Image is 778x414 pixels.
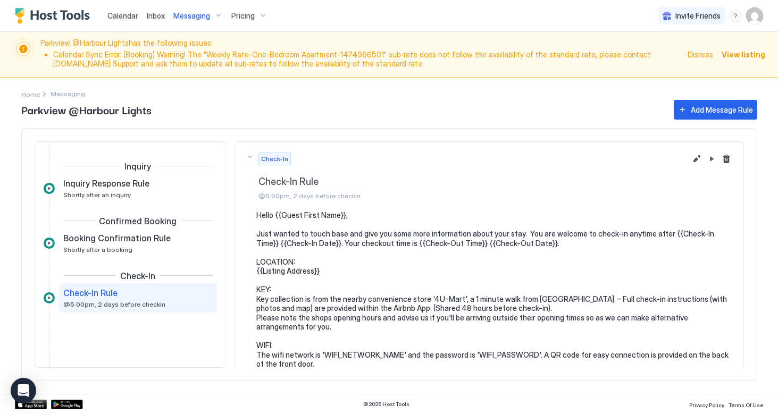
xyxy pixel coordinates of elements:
span: Calendar [107,11,138,20]
li: Calendar Sync Error: (Booking) Warning! The "Weekly Rate-One-Bedroom Apartment-1474966501" sub-ra... [53,50,681,69]
a: Host Tools Logo [15,8,95,24]
span: Terms Of Use [729,402,763,408]
span: Shortly after an inquiry [63,191,131,199]
span: Pricing [231,11,255,21]
div: User profile [746,7,763,24]
a: Terms Of Use [729,399,763,410]
span: @5:00pm, 2 days before checkin [258,192,686,200]
button: Edit message rule [690,153,703,165]
a: App Store [15,400,47,409]
a: Google Play Store [51,400,83,409]
a: Privacy Policy [689,399,724,410]
div: Breadcrumb [21,88,40,99]
span: Check-In [120,271,155,281]
span: Inquiry Response Rule [63,178,149,189]
span: Home [21,90,40,98]
span: © 2025 Host Tools [363,401,409,408]
span: @5:00pm, 2 days before checkin [63,300,165,308]
div: View listing [722,49,765,60]
span: Parkview @Harbour Lights [21,102,663,117]
span: Shortly after a booking [63,246,132,254]
a: Inbox [147,10,165,21]
button: Pause Message Rule [705,153,718,165]
span: Inquiry [124,161,151,172]
div: Open Intercom Messenger [11,378,36,403]
div: menu [729,10,742,22]
span: Booking Confirmation Rule [63,233,171,243]
span: Privacy Policy [689,402,724,408]
span: Invite Friends [675,11,721,21]
span: Parkview @Harbour Lights has the following issues: [40,38,681,71]
button: Delete message rule [720,153,733,165]
div: Dismiss [688,49,713,60]
span: Check-In [261,154,288,164]
button: Add Message Rule [674,100,757,120]
span: Confirmed Booking [99,216,177,226]
span: Breadcrumb [51,90,85,98]
a: Calendar [107,10,138,21]
span: Check-In Rule [63,288,118,298]
div: Add Message Rule [691,104,753,115]
button: Check-InCheck-In Rule@5:00pm, 2 days before checkinEdit message rulePause Message RuleDelete mess... [235,142,743,211]
span: Check-In Rule [258,176,686,188]
span: Messaging [173,11,210,21]
span: Inbox [147,11,165,20]
a: Home [21,88,40,99]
